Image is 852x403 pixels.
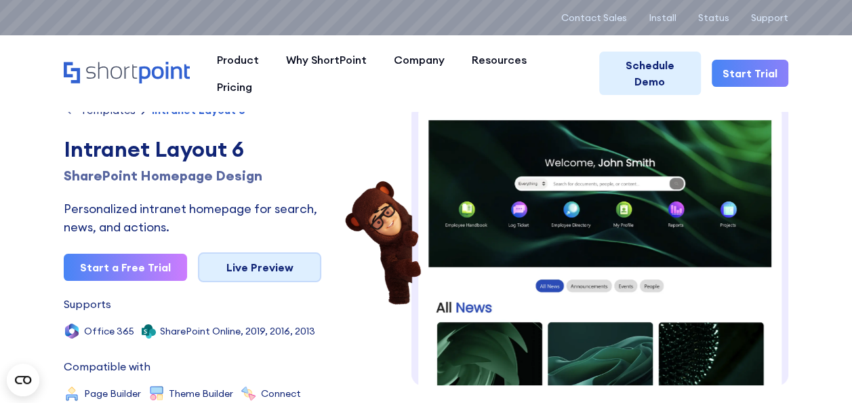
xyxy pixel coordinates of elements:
[261,389,301,398] div: Connect
[217,79,252,95] div: Pricing
[160,326,315,336] div: SharePoint Online, 2019, 2016, 2013
[84,389,141,398] div: Page Builder
[7,364,39,396] button: Open CMP widget
[64,62,190,85] a: Home
[64,361,150,372] div: Compatible with
[198,252,321,282] a: Live Preview
[599,52,701,95] a: Schedule Demo
[561,12,627,23] a: Contact Sales
[458,46,540,73] a: Resources
[751,12,788,23] a: Support
[394,52,445,68] div: Company
[152,104,245,115] div: Intranet Layout 6
[64,166,321,186] h1: SharePoint Homepage Design
[217,52,259,68] div: Product
[649,12,676,23] a: Install
[64,254,187,281] a: Start a Free Trial
[203,73,266,100] a: Pricing
[712,60,788,87] a: Start Trial
[64,133,321,166] div: Intranet Layout 6
[64,299,111,309] div: Supports
[84,326,134,336] div: Office 365
[698,12,729,23] a: Status
[380,46,458,73] a: Company
[169,389,233,398] div: Theme Builder
[608,246,852,403] iframe: Chat Widget
[64,199,321,236] div: Personalized intranet homepage for search, news, and actions.
[203,46,272,73] a: Product
[472,52,527,68] div: Resources
[80,104,136,115] div: Templates
[286,52,367,68] div: Why ShortPoint
[272,46,380,73] a: Why ShortPoint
